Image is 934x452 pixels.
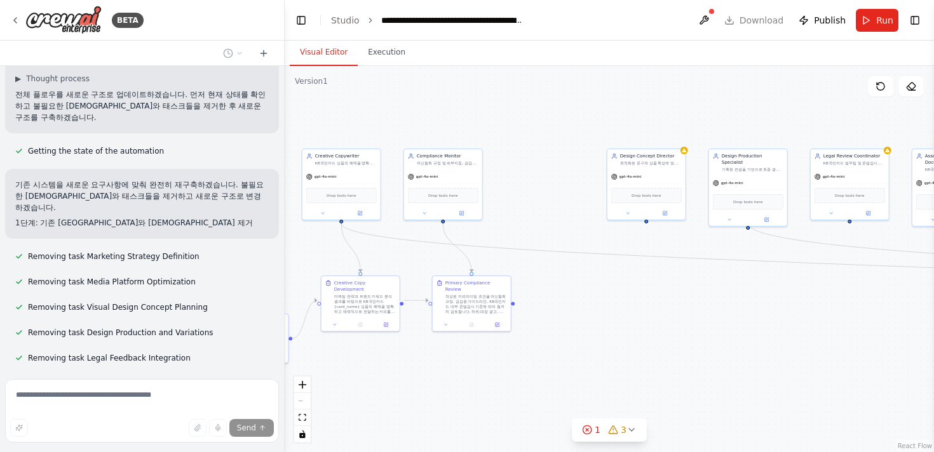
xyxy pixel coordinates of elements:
span: Removing task Design Production and Variations [28,328,213,338]
span: Getting the state of the automation [28,146,164,156]
span: Send [237,423,256,433]
button: zoom in [294,376,311,393]
span: 1 [595,423,600,436]
span: gpt-4o-mini [619,174,642,179]
span: ▶ [15,74,21,84]
g: Edge from 16348d0f-bf77-42b1-b794-66d2671361a4 to a50af4d1-a5a8-4ef1-943d-ef258ab53b99 [292,297,317,342]
button: Open in side panel [342,209,378,217]
span: gpt-4o-mini [315,174,337,179]
div: 최적화된 문구와 상품 특성에 맞춰 KB국민카드의 브랜드 컬러와 로고 사용 가이드라인을 철저히 준수하며, 배너, 팝업, 이메일 등의 시각적 컨셉, 톤앤매너, 핵심 레이아웃을 기... [620,161,682,166]
span: Removing task Media Platform Optimization [28,277,196,287]
button: Click to speak your automation idea [209,419,227,437]
div: 여신협회 규정 및 세부지침, 금감원 가이드라인, KB국민카드 내부 준법감시 기준에 따라 허위/과장 광고, 의무표시사항 누락, 경고 문구 명시성을 포함한 30여 개 항목을 검토... [417,161,478,166]
span: Drop tools here [327,192,356,199]
div: Compliance Monitor여신협회 규정 및 세부지침, 금감원 가이드라인, KB국민카드 내부 준법감시 기준에 따라 허위/과장 광고, 의무표시사항 누락, 경고 문구 명시성... [403,149,483,220]
div: React Flow controls [294,376,311,442]
a: Studio [331,15,360,25]
button: fit view [294,409,311,426]
div: Design Concept Director최적화된 문구와 상품 특성에 맞춰 KB국민카드의 브랜드 컬러와 로고 사용 가이드라인을 철저히 준수하며, 배너, 팝업, 이메일 등의 시... [607,149,686,220]
div: Legal Review Coordinator [823,153,885,159]
button: Run [856,9,898,32]
a: React Flow attribution [898,442,932,449]
div: Creative Copy Development마케팅 전략과 트렌드 키워드 분석 결과를 바탕으로 KB국민카드 {card_name} 상품의 혜택을 명확하고 매력적으로 전달하는 카... [321,276,400,331]
div: Primary Compliance Review [445,280,507,293]
span: 3 [621,423,626,436]
span: gpt-4o-mini [416,174,438,179]
button: Switch to previous chat [218,46,248,61]
button: Open in side panel [375,321,396,328]
div: KB국민카드 법무팀 및 준법감시팀으로부터 받은 최종 수정 피드백을 수합하고, 모든 문구 및 디자인 수정사항을 하나의 최종본에 오류 없이 반영하여 내부 심의필 번호 확보를 준비... [823,161,885,166]
div: KB국민카드 상품의 혜택을 명확하고 매력적인 언어로 전달하며, 트렌드 키워드를 통합하여 타겟 고객의 클릭과 전환을 유도하는 3가지 유형 이상의 헤드라인, 바디, CTA 초안을... [315,161,377,166]
button: Hide left sidebar [292,11,310,29]
div: Creative CopywriterKB국민카드 상품의 혜택을 명확하고 매력적인 언어로 전달하며, 트렌드 키워드를 통합하여 타겟 고객의 클릭과 전환을 유도하는 3가지 유형 이상... [302,149,381,220]
p: 전체 플로우를 새로운 구조로 업데이트하겠습니다. 먼저 현재 상태를 확인하고 불필요한 [DEMOGRAPHIC_DATA]와 태스크들을 제거한 후 새로운 구조를 구축하겠습니다. [15,89,269,123]
div: Compliance Monitor [417,153,478,159]
button: Open in side panel [850,209,886,217]
div: Primary Compliance Review작성된 카피라이팅 초안을 여신협회 규정, 금감원 가이드라인, KB국민카드 내부 준법감시 기준에 따라 철저히 검토합니다. 허위/과장... [432,276,511,331]
span: gpt-4o-mini [721,180,743,185]
span: Drop tools here [428,192,457,199]
button: Start a new chat [254,46,274,61]
div: Design Production Specialist [722,153,783,166]
button: Open in side panel [443,209,480,217]
button: No output available [458,321,485,328]
button: Publish [794,9,851,32]
div: BETA [112,13,144,28]
h2: 1단계: 기존 [GEOGRAPHIC_DATA]와 [DEMOGRAPHIC_DATA] 제거 [15,217,269,229]
button: Open in side panel [748,216,785,223]
button: Execution [358,39,416,66]
div: Creative Copy Development [334,280,396,293]
button: Send [229,419,274,437]
button: Open in side panel [647,209,683,217]
button: Upload files [189,419,206,437]
div: Design Concept Director [620,153,682,159]
div: 마케팅 전략과 트렌드 키워드 분석 결과를 바탕으로 KB국민카드 {card_name} 상품의 혜택을 명확하고 매력적으로 전달하는 카피를 작성합니다. 트렌드 키워드를 자연스럽게 ... [334,294,396,314]
span: Removing task Legal Feedback Integration [28,353,191,363]
span: gpt-4o-mini [823,174,845,179]
div: 작성된 카피라이팅 초안을 여신협회 규정, 금감원 가이드라인, KB국민카드 내부 준법감시 기준에 따라 철저히 검토합니다. 허위/과장 광고, 의무표시사항 누락, 경고 문구 명시성... [445,294,507,314]
button: Visual Editor [290,39,358,66]
span: Removing task Marketing Strategy Definition [28,251,200,262]
span: Removing task Visual Design Concept Planning [28,302,208,312]
div: 기획된 컨셉을 기반으로 최종 광고 소재를 제작하고, A/B 테스트를 위해 색상, 레이아웃, 이미지 등 5가지 이상의 Variation을 신속하게 생성합니다. [722,167,783,172]
nav: breadcrumb [331,14,524,27]
g: Edge from a50af4d1-a5a8-4ef1-943d-ef258ab53b99 to a5b8e1b3-eba5-45c8-9a03-a253530fc786 [403,297,428,303]
span: Drop tools here [632,192,661,199]
button: No output available [347,321,374,328]
span: Drop tools here [835,192,864,199]
img: Logo [25,6,102,34]
span: Thought process [26,74,90,84]
span: Publish [814,14,846,27]
span: Run [876,14,893,27]
button: Improve this prompt [10,419,28,437]
p: 기존 시스템을 새로운 요구사항에 맞춰 완전히 재구축하겠습니다. 불필요한 [DEMOGRAPHIC_DATA]와 태스크들을 제거하고 새로운 구조로 변경하겠습니다. [15,179,269,213]
g: Edge from a1ff9e42-792f-441c-9a7f-c2dac805daba to a50af4d1-a5a8-4ef1-943d-ef258ab53b99 [338,223,363,272]
button: ▶Thought process [15,74,90,84]
button: Open in side panel [264,352,285,360]
button: toggle interactivity [294,426,311,442]
g: Edge from e8f231bc-ee82-4c2a-b170-4bfde35bf007 to a5b8e1b3-eba5-45c8-9a03-a253530fc786 [440,223,475,272]
div: Design Production Specialist기획된 컨셉을 기반으로 최종 광고 소재를 제작하고, A/B 테스트를 위해 색상, 레이아웃, 이미지 등 5가지 이상의 Vari... [708,149,788,227]
span: Drop tools here [733,199,762,205]
div: Creative Copywriter [315,153,377,159]
button: 13 [572,418,647,442]
button: Show right sidebar [906,11,924,29]
div: Legal Review CoordinatorKB국민카드 법무팀 및 준법감시팀으로부터 받은 최종 수정 피드백을 수합하고, 모든 문구 및 디자인 수정사항을 하나의 최종본에 오류 ... [810,149,890,220]
button: Open in side panel [486,321,508,328]
div: Version 1 [295,76,328,86]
